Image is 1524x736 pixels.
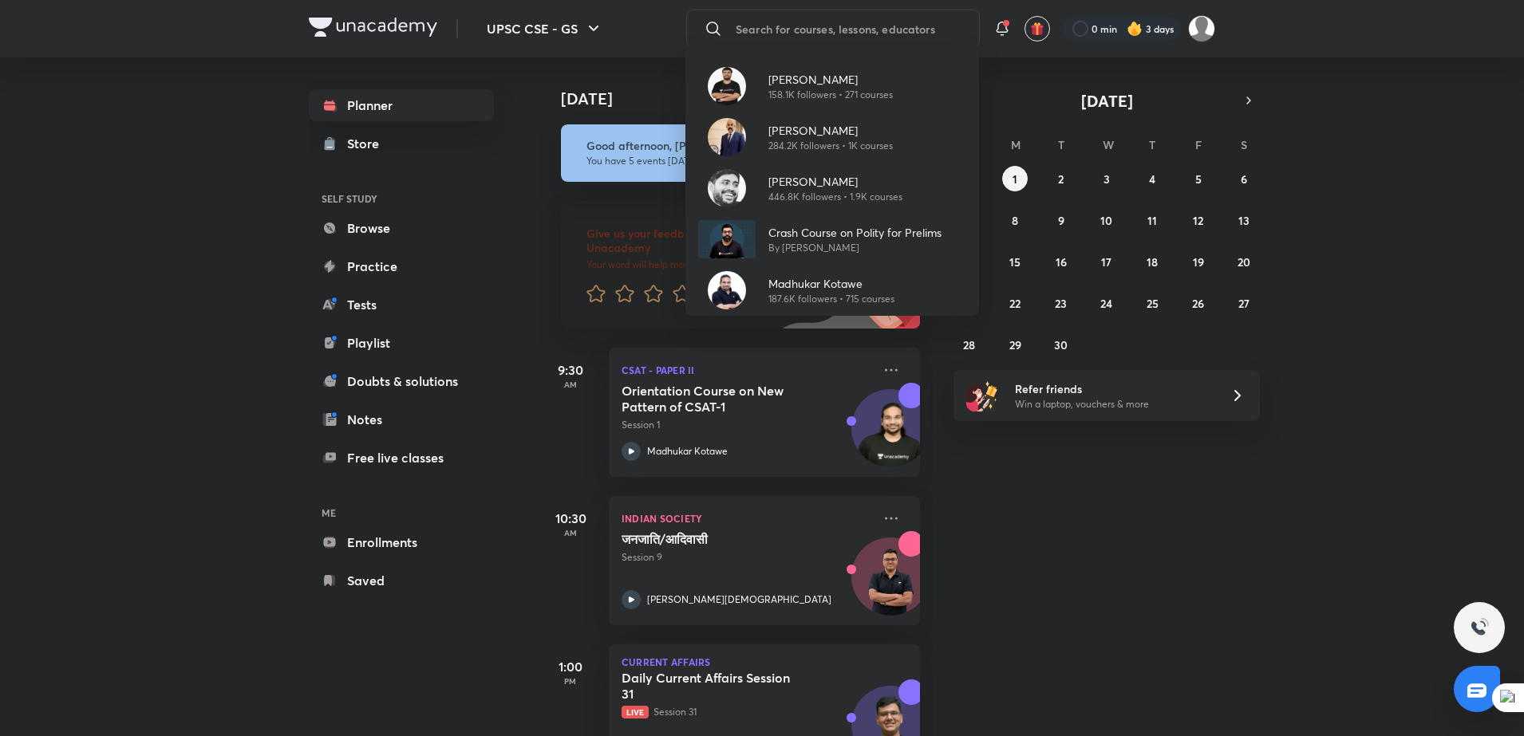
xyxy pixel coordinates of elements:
[698,220,756,258] img: Avatar
[768,292,894,306] p: 187.6K followers • 715 courses
[708,169,746,207] img: Avatar
[685,112,979,163] a: Avatar[PERSON_NAME]284.2K followers • 1K courses
[685,61,979,112] a: Avatar[PERSON_NAME]158.1K followers • 271 courses
[1470,618,1489,637] img: ttu
[768,88,893,102] p: 158.1K followers • 271 courses
[685,265,979,316] a: AvatarMadhukar Kotawe187.6K followers • 715 courses
[708,67,746,105] img: Avatar
[685,163,979,214] a: Avatar[PERSON_NAME]446.8K followers • 1.9K courses
[708,118,746,156] img: Avatar
[768,122,893,139] p: [PERSON_NAME]
[768,224,942,241] p: Crash Course on Polity for Prelims
[768,190,902,204] p: 446.8K followers • 1.9K courses
[768,139,893,153] p: 284.2K followers • 1K courses
[768,173,902,190] p: [PERSON_NAME]
[768,241,942,255] p: By [PERSON_NAME]
[768,71,893,88] p: [PERSON_NAME]
[708,271,746,309] img: Avatar
[768,275,894,292] p: Madhukar Kotawe
[685,214,979,265] a: AvatarCrash Course on Polity for PrelimsBy [PERSON_NAME]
